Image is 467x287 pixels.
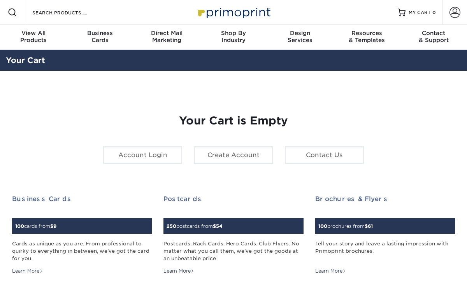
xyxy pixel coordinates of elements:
[200,30,267,37] span: Shop By
[409,9,431,16] span: MY CART
[67,30,133,44] div: Cards
[163,268,194,275] div: Learn More
[200,30,267,44] div: Industry
[432,10,436,15] span: 0
[318,223,373,229] small: brochures from
[315,268,346,275] div: Learn More
[163,195,303,275] a: Postcards 250postcards from$54 Postcards. Rack Cards. Hero Cards. Club Flyers. No matter what you...
[12,195,152,203] h2: Business Cards
[315,195,455,275] a: Brochures & Flyers 100brochures from$61 Tell your story and leave a lasting impression with Primo...
[6,56,45,65] a: Your Cart
[133,30,200,37] span: Direct Mail
[50,223,53,229] span: $
[315,240,455,262] div: Tell your story and leave a lasting impression with Primoprint brochures.
[53,223,56,229] span: 9
[334,30,400,44] div: & Templates
[67,25,133,50] a: BusinessCards
[133,25,200,50] a: Direct MailMarketing
[133,30,200,44] div: Marketing
[163,240,303,262] div: Postcards. Rack Cards. Hero Cards. Club Flyers. No matter what you call them, we've got the goods...
[216,223,223,229] span: 54
[167,223,176,229] span: 250
[12,268,43,275] div: Learn More
[200,25,267,50] a: Shop ByIndustry
[267,30,334,44] div: Services
[334,30,400,37] span: Resources
[267,25,334,50] a: DesignServices
[195,4,272,21] img: Primoprint
[12,240,152,262] div: Cards as unique as you are. From professional to quirky to everything in between, we've got the c...
[368,223,373,229] span: 61
[32,8,107,17] input: SEARCH PRODUCTS.....
[12,114,455,128] h1: Your Cart is Empty
[318,223,327,229] span: 100
[315,195,455,203] h2: Brochures & Flyers
[103,146,182,164] a: Account Login
[213,223,216,229] span: $
[365,223,368,229] span: $
[267,30,334,37] span: Design
[15,223,56,229] small: cards from
[67,30,133,37] span: Business
[167,223,223,229] small: postcards from
[163,195,303,203] h2: Postcards
[12,195,152,275] a: Business Cards 100cards from$9 Cards as unique as you are. From professional to quirky to everyth...
[194,146,273,164] a: Create Account
[400,30,467,44] div: & Support
[400,30,467,37] span: Contact
[285,146,364,164] a: Contact Us
[400,25,467,50] a: Contact& Support
[15,223,24,229] span: 100
[334,25,400,50] a: Resources& Templates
